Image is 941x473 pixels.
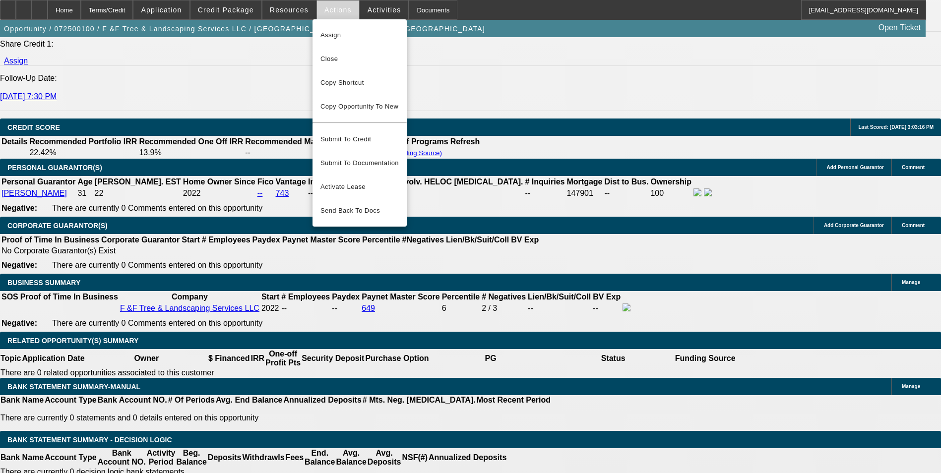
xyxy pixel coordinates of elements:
[320,53,399,65] span: Close
[320,181,399,193] span: Activate Lease
[320,29,399,41] span: Assign
[320,133,399,145] span: Submit To Credit
[320,205,399,217] span: Send Back To Docs
[320,157,399,169] span: Submit To Documentation
[320,103,398,110] span: Copy Opportunity To New
[320,77,399,89] span: Copy Shortcut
